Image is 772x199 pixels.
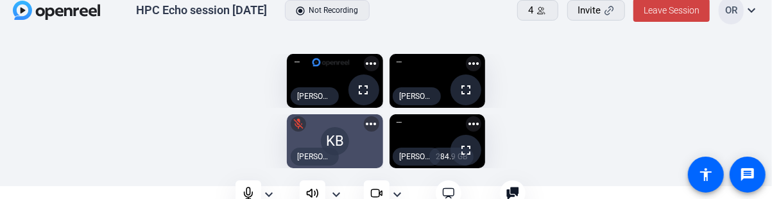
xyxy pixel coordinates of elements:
img: OpenReel logo [13,1,100,20]
mat-icon: accessibility [698,167,714,182]
span: Invite [578,3,601,18]
div: [PERSON_NAME] [393,87,441,105]
mat-icon: expand_more [744,3,759,18]
mat-icon: fullscreen [458,143,474,158]
mat-icon: message [740,167,755,182]
mat-icon: fullscreen [458,82,474,98]
div: KB [321,127,349,155]
mat-icon: mic_off [291,116,306,132]
img: logo [311,56,350,69]
div: [PERSON_NAME] [291,148,339,166]
mat-icon: more_horiz [364,56,379,71]
div: [PERSON_NAME] [291,87,339,105]
mat-icon: more_horiz [364,116,379,132]
div: [PERSON_NAME] (You) [393,148,441,166]
span: Leave Session [644,5,699,15]
mat-icon: fullscreen [356,82,372,98]
mat-icon: more_horiz [466,56,481,71]
div: HPC Echo session [DATE] [136,3,267,18]
mat-icon: more_horiz [466,116,481,132]
span: 4 [528,3,533,18]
